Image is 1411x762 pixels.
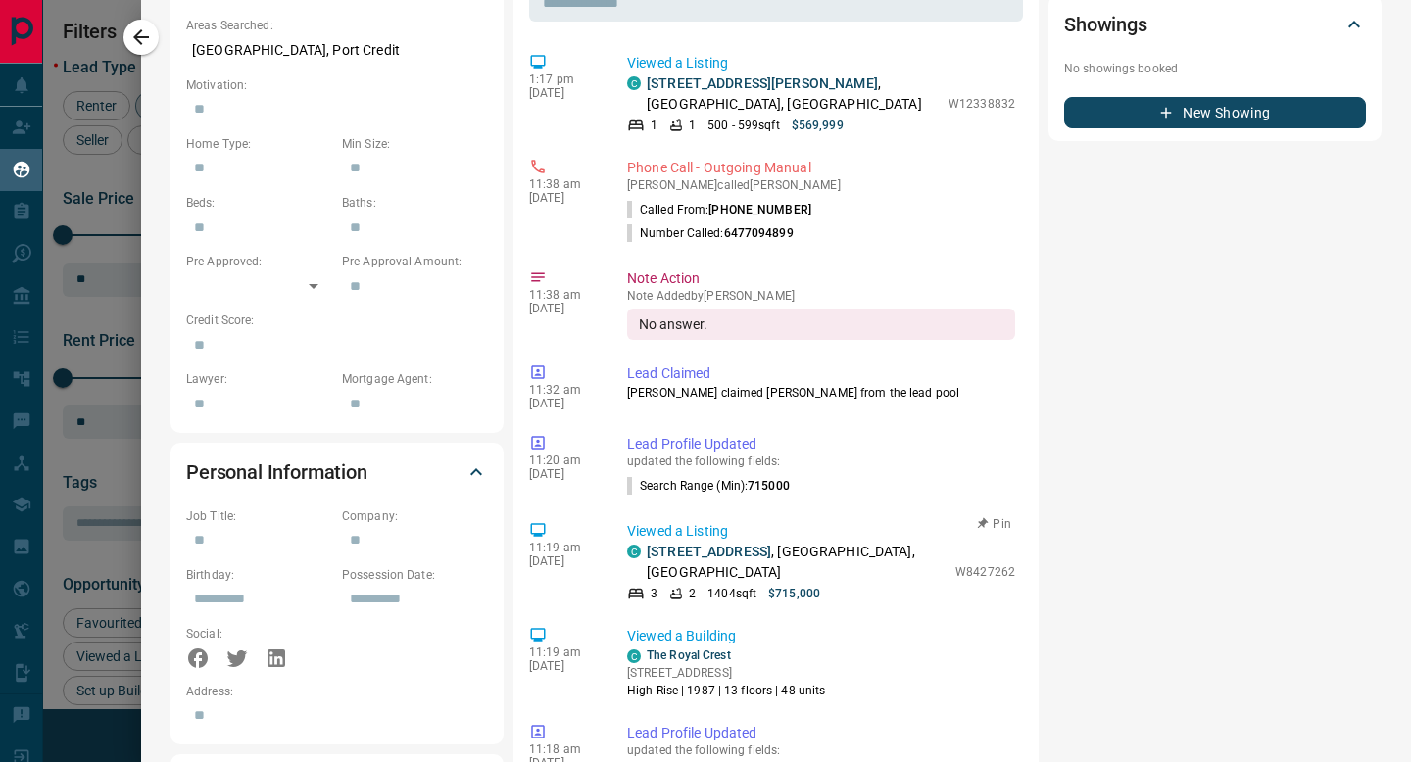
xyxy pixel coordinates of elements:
[627,454,1015,468] p: updated the following fields:
[529,453,598,467] p: 11:20 am
[627,477,790,495] p: Search Range (Min) :
[627,434,1015,454] p: Lead Profile Updated
[1064,97,1366,128] button: New Showing
[186,625,332,643] p: Social:
[186,34,488,67] p: [GEOGRAPHIC_DATA], Port Credit
[689,117,696,134] p: 1
[768,585,820,602] p: $715,000
[689,585,696,602] p: 2
[342,370,488,388] p: Mortgage Agent:
[651,585,657,602] p: 3
[627,384,1015,402] p: [PERSON_NAME] claimed [PERSON_NAME] from the lead pool
[1064,1,1366,48] div: Showings
[708,203,811,216] span: [PHONE_NUMBER]
[627,201,811,218] p: Called From:
[529,302,598,315] p: [DATE]
[186,253,332,270] p: Pre-Approved:
[1064,60,1366,77] p: No showings booked
[529,541,598,554] p: 11:19 am
[529,397,598,410] p: [DATE]
[949,95,1015,113] p: W12338832
[529,659,598,673] p: [DATE]
[186,456,367,488] h2: Personal Information
[529,383,598,397] p: 11:32 am
[186,507,332,525] p: Job Title:
[792,117,844,134] p: $569,999
[627,53,1015,73] p: Viewed a Listing
[529,645,598,659] p: 11:19 am
[707,117,779,134] p: 500 - 599 sqft
[529,72,598,86] p: 1:17 pm
[342,194,488,212] p: Baths:
[707,585,756,602] p: 1404 sqft
[748,479,790,493] span: 715000
[966,515,1023,533] button: Pin
[724,226,794,240] span: 6477094899
[186,76,488,94] p: Motivation:
[186,135,332,153] p: Home Type:
[651,117,657,134] p: 1
[186,370,332,388] p: Lawyer:
[627,268,1015,289] p: Note Action
[529,554,598,568] p: [DATE]
[627,158,1015,178] p: Phone Call - Outgoing Manual
[1064,9,1147,40] h2: Showings
[529,288,598,302] p: 11:38 am
[627,664,825,682] p: [STREET_ADDRESS]
[647,544,771,559] a: [STREET_ADDRESS]
[529,742,598,756] p: 11:18 am
[186,311,488,329] p: Credit Score:
[627,723,1015,743] p: Lead Profile Updated
[627,178,1015,192] p: [PERSON_NAME] called [PERSON_NAME]
[529,467,598,481] p: [DATE]
[342,253,488,270] p: Pre-Approval Amount:
[627,309,1015,340] div: No answer.
[186,194,332,212] p: Beds:
[647,542,946,583] p: , [GEOGRAPHIC_DATA], [GEOGRAPHIC_DATA]
[186,17,488,34] p: Areas Searched:
[627,649,641,663] div: condos.ca
[627,545,641,558] div: condos.ca
[647,73,939,115] p: , [GEOGRAPHIC_DATA], [GEOGRAPHIC_DATA]
[529,177,598,191] p: 11:38 am
[627,363,1015,384] p: Lead Claimed
[186,566,332,584] p: Birthday:
[627,682,825,699] p: High-Rise | 1987 | 13 floors | 48 units
[955,563,1015,581] p: W8427262
[627,521,1015,542] p: Viewed a Listing
[627,743,1015,757] p: updated the following fields:
[342,566,488,584] p: Possession Date:
[647,75,878,91] a: [STREET_ADDRESS][PERSON_NAME]
[627,289,1015,303] p: Note Added by [PERSON_NAME]
[627,76,641,90] div: condos.ca
[529,191,598,205] p: [DATE]
[186,449,488,496] div: Personal Information
[627,224,794,242] p: Number Called:
[342,507,488,525] p: Company:
[342,135,488,153] p: Min Size:
[529,86,598,100] p: [DATE]
[627,626,1015,646] p: Viewed a Building
[186,683,488,700] p: Address:
[647,648,731,662] a: The Royal Crest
